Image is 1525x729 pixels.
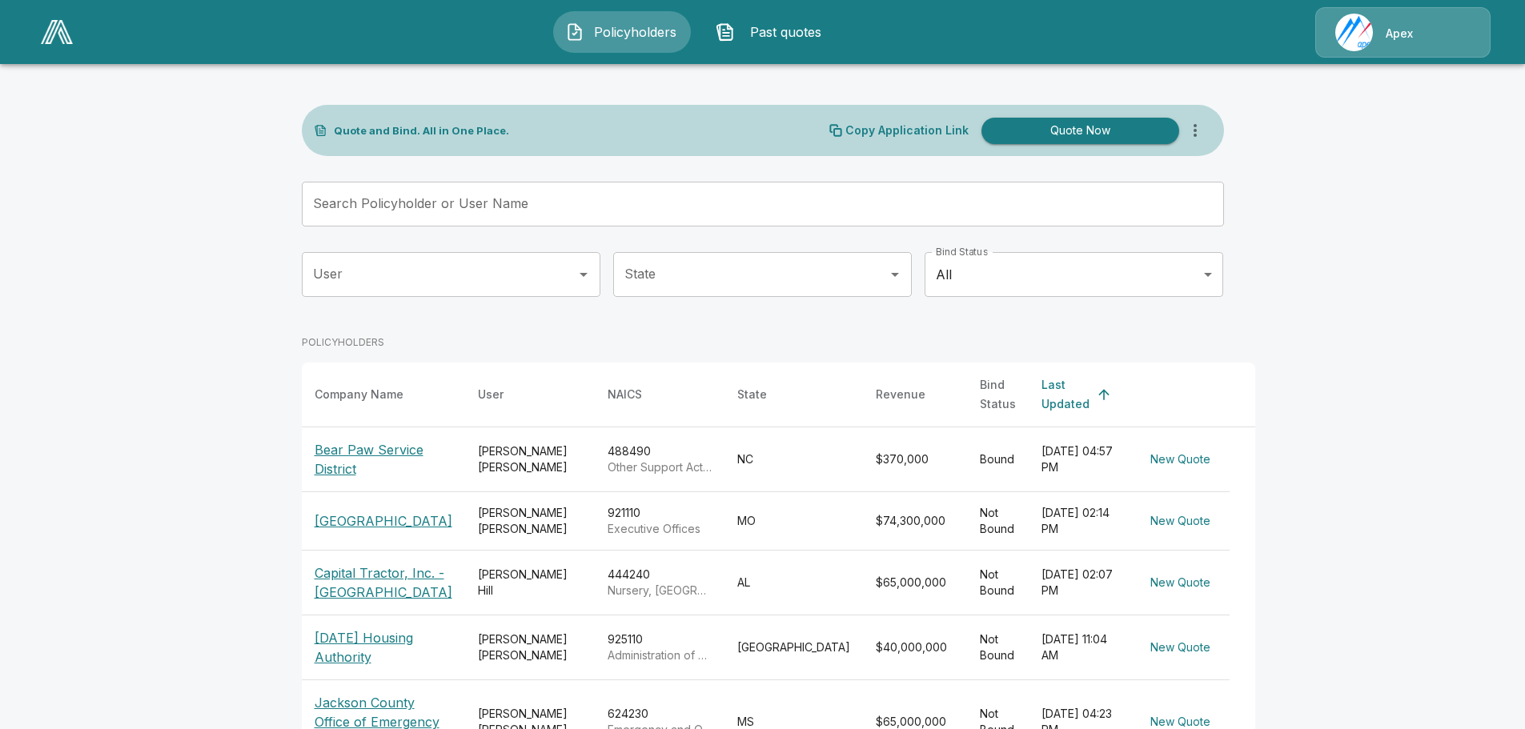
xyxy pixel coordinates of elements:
div: [PERSON_NAME] [PERSON_NAME] [478,443,582,475]
p: Quote and Bind. All in One Place. [334,126,509,136]
img: Past quotes Icon [716,22,735,42]
td: Not Bound [967,551,1029,615]
p: Copy Application Link [845,125,969,136]
p: [GEOGRAPHIC_DATA] [315,511,452,531]
button: Policyholders IconPolicyholders [553,11,691,53]
button: more [1179,114,1211,146]
img: Policyholders Icon [565,22,584,42]
img: AA Logo [41,20,73,44]
p: POLICYHOLDERS [302,335,384,350]
div: 444240 [608,567,712,599]
a: Quote Now [975,118,1179,144]
label: Bind Status [936,245,988,258]
div: 925110 [608,631,712,663]
p: Bear Paw Service District [315,440,452,479]
p: [DATE] Housing Authority [315,628,452,667]
td: NC [724,427,863,492]
div: NAICS [608,385,642,404]
td: [GEOGRAPHIC_DATA] [724,615,863,680]
button: Open [884,263,906,286]
div: [PERSON_NAME] Hill [478,567,582,599]
div: All [925,252,1223,297]
td: Not Bound [967,492,1029,551]
p: Executive Offices [608,521,712,537]
p: Nursery, [GEOGRAPHIC_DATA], and Farm Supply Retailers [608,583,712,599]
button: New Quote [1144,568,1217,598]
td: $40,000,000 [863,615,967,680]
div: [PERSON_NAME] [PERSON_NAME] [478,505,582,537]
button: New Quote [1144,633,1217,663]
div: 921110 [608,505,712,537]
button: New Quote [1144,445,1217,475]
td: [DATE] 04:57 PM [1029,427,1131,492]
td: $370,000 [863,427,967,492]
td: Bound [967,427,1029,492]
button: Open [572,263,595,286]
div: State [737,385,767,404]
p: Administration of Housing Programs [608,647,712,663]
td: [DATE] 02:14 PM [1029,492,1131,551]
div: Revenue [876,385,925,404]
div: Last Updated [1041,375,1090,414]
td: $74,300,000 [863,492,967,551]
td: AL [724,551,863,615]
td: MO [724,492,863,551]
span: Past quotes [741,22,829,42]
button: Quote Now [981,118,1179,144]
td: [DATE] 02:07 PM [1029,551,1131,615]
td: Not Bound [967,615,1029,680]
div: [PERSON_NAME] [PERSON_NAME] [478,631,582,663]
div: 488490 [608,443,712,475]
th: Bind Status [967,362,1029,427]
td: $65,000,000 [863,551,967,615]
button: New Quote [1144,507,1217,536]
div: Company Name [315,385,403,404]
div: User [478,385,504,404]
p: Other Support Activities for Road Transportation [608,459,712,475]
span: Policyholders [591,22,679,42]
td: [DATE] 11:04 AM [1029,615,1131,680]
button: Past quotes IconPast quotes [704,11,841,53]
p: Capital Tractor, Inc. - [GEOGRAPHIC_DATA] [315,563,452,602]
